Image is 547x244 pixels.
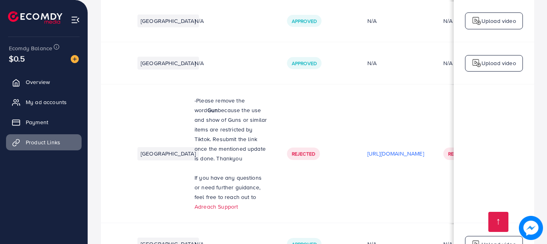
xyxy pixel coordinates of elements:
span: Payment [26,118,48,126]
span: N/A [195,17,204,25]
img: logo [472,58,481,68]
span: Approved [292,60,317,67]
li: [GEOGRAPHIC_DATA] [137,147,199,160]
li: [GEOGRAPHIC_DATA] [137,57,199,70]
span: Overview [26,78,50,86]
span: Product Links [26,138,60,146]
span: Rejected [292,150,315,157]
img: image [71,55,79,63]
img: image [519,216,543,240]
a: Product Links [6,134,82,150]
img: menu [71,15,80,25]
p: -Please remove the word because the use and show of Guns or similar items are restricted by Tikto... [195,96,268,163]
span: Approved [292,18,317,25]
a: My ad accounts [6,94,82,110]
div: N/A [443,17,453,25]
li: [GEOGRAPHIC_DATA] [137,14,199,27]
div: N/A [443,59,453,67]
span: Rejected [448,150,471,157]
a: Payment [6,114,82,130]
p: Upload video [481,16,516,26]
a: Adreach Support [195,203,238,211]
strong: Gun [207,106,218,114]
span: My ad accounts [26,98,67,106]
img: logo [472,16,481,26]
img: logo [8,11,62,24]
p: Upload video [481,58,516,68]
p: [URL][DOMAIN_NAME] [367,149,424,158]
span: N/A [195,59,204,67]
div: N/A [367,17,424,25]
div: N/A [367,59,424,67]
a: Overview [6,74,82,90]
span: If you have any questions or need further guidance, feel free to reach out to [195,174,262,201]
span: $0.5 [9,53,25,64]
span: Ecomdy Balance [9,44,52,52]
